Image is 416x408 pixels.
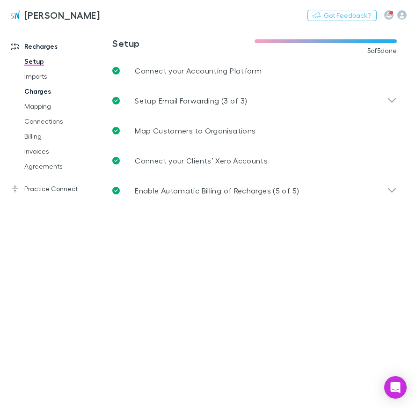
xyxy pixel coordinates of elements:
p: Setup Email Forwarding (3 of 3) [135,95,247,106]
h3: Setup [112,37,255,49]
p: Map Customers to Organisations [135,125,255,136]
p: Enable Automatic Billing of Recharges (5 of 5) [135,185,299,196]
h3: [PERSON_NAME] [24,9,100,21]
p: Connect your Accounting Platform [135,65,262,76]
a: Map Customers to Organisations [105,116,404,146]
a: Charges [15,84,103,99]
span: 5 of 5 done [367,47,397,54]
a: Agreements [15,159,103,174]
a: [PERSON_NAME] [4,4,105,26]
div: Open Intercom Messenger [384,376,407,399]
a: Mapping [15,99,103,114]
a: Connect your Accounting Platform [105,56,404,86]
a: Billing [15,129,103,144]
a: Invoices [15,144,103,159]
img: Sinclair Wilson's Logo [9,9,21,21]
a: Connections [15,114,103,129]
a: Practice Connect [2,181,103,196]
div: Setup Email Forwarding (3 of 3) [105,86,404,116]
a: Connect your Clients’ Xero Accounts [105,146,404,176]
p: Connect your Clients’ Xero Accounts [135,155,268,166]
a: Recharges [2,39,103,54]
a: Setup [15,54,103,69]
div: Enable Automatic Billing of Recharges (5 of 5) [105,176,404,206]
button: Got Feedback? [307,10,377,21]
a: Imports [15,69,103,84]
